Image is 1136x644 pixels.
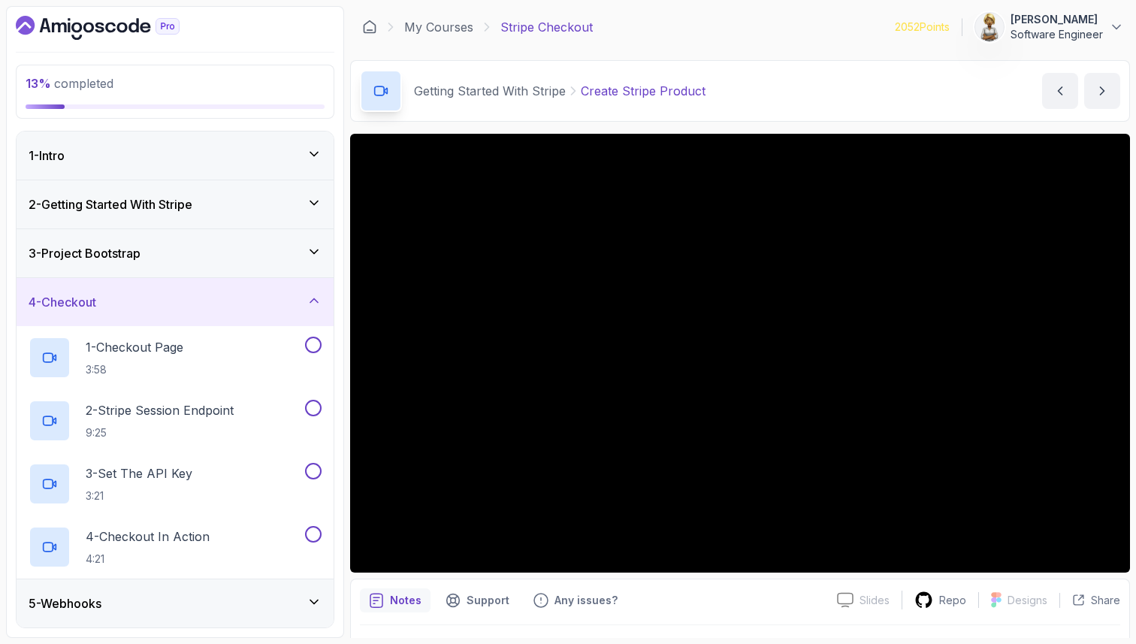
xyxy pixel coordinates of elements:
[1042,73,1078,109] button: previous content
[467,593,509,608] p: Support
[17,180,334,228] button: 2-Getting Started With Stripe
[939,593,966,608] p: Repo
[362,20,377,35] a: Dashboard
[414,82,566,100] p: Getting Started With Stripe
[86,401,234,419] p: 2 - Stripe Session Endpoint
[17,278,334,326] button: 4-Checkout
[29,594,101,612] h3: 5 - Webhooks
[29,400,322,442] button: 2-Stripe Session Endpoint9:25
[554,593,618,608] p: Any issues?
[1008,593,1047,608] p: Designs
[86,552,210,567] p: 4:21
[404,18,473,36] a: My Courses
[360,588,431,612] button: notes button
[390,593,421,608] p: Notes
[29,195,192,213] h3: 2 - Getting Started With Stripe
[902,591,978,609] a: Repo
[860,593,890,608] p: Slides
[29,244,140,262] h3: 3 - Project Bootstrap
[86,488,192,503] p: 3:21
[17,229,334,277] button: 3-Project Bootstrap
[1091,593,1120,608] p: Share
[975,13,1004,41] img: user profile image
[86,528,210,546] p: 4 - Checkout In Action
[1011,12,1103,27] p: [PERSON_NAME]
[86,464,192,482] p: 3 - Set The API Key
[1011,27,1103,42] p: Software Engineer
[29,337,322,379] button: 1-Checkout Page3:58
[26,76,113,91] span: completed
[29,463,322,505] button: 3-Set The API Key3:21
[86,425,234,440] p: 9:25
[895,20,950,35] p: 2052 Points
[350,134,1130,573] iframe: 2 - Create Stripe Product
[524,588,627,612] button: Feedback button
[29,147,65,165] h3: 1 - Intro
[16,16,214,40] a: Dashboard
[974,12,1124,42] button: user profile image[PERSON_NAME]Software Engineer
[86,338,183,356] p: 1 - Checkout Page
[437,588,518,612] button: Support button
[500,18,593,36] p: Stripe Checkout
[26,76,51,91] span: 13 %
[29,293,96,311] h3: 4 - Checkout
[581,82,705,100] p: Create Stripe Product
[17,579,334,627] button: 5-Webhooks
[1059,593,1120,608] button: Share
[86,362,183,377] p: 3:58
[17,132,334,180] button: 1-Intro
[29,526,322,568] button: 4-Checkout In Action4:21
[1084,73,1120,109] button: next content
